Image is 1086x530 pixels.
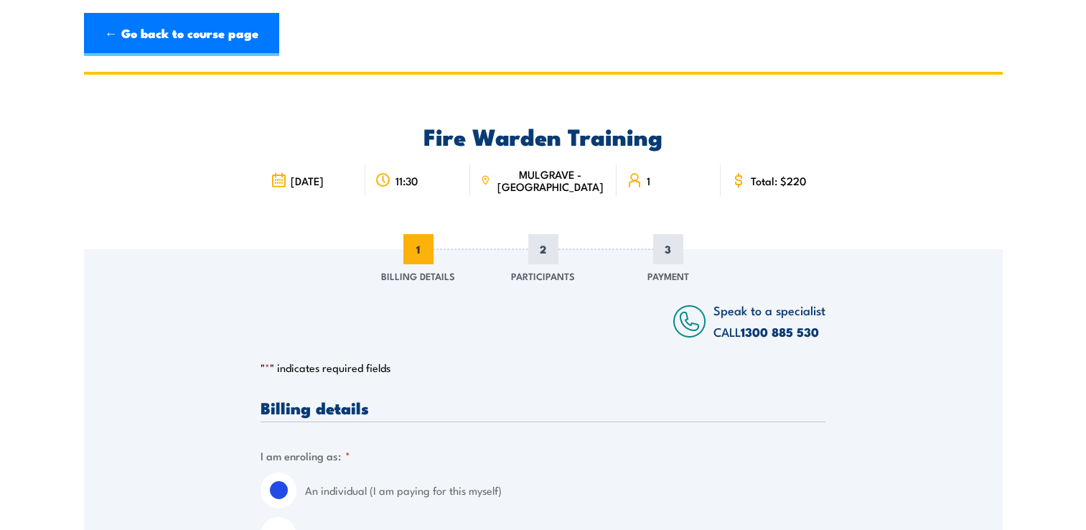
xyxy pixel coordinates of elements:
a: 1300 885 530 [741,322,819,341]
span: 1 [403,234,434,264]
legend: I am enroling as: [261,447,350,464]
span: MULGRAVE - [GEOGRAPHIC_DATA] [495,168,607,192]
span: 11:30 [395,175,418,187]
h3: Billing details [261,399,825,416]
p: " " indicates required fields [261,361,825,375]
span: 3 [653,234,683,264]
span: 2 [528,234,558,264]
span: Participants [511,269,575,283]
span: Billing Details [381,269,455,283]
label: An individual (I am paying for this myself) [305,473,825,508]
span: [DATE] [291,175,324,187]
span: Speak to a specialist CALL [713,301,825,340]
h2: Fire Warden Training [261,126,825,146]
span: Total: $220 [751,175,806,187]
span: Payment [647,269,689,283]
span: 1 [647,175,650,187]
a: ← Go back to course page [84,13,279,56]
